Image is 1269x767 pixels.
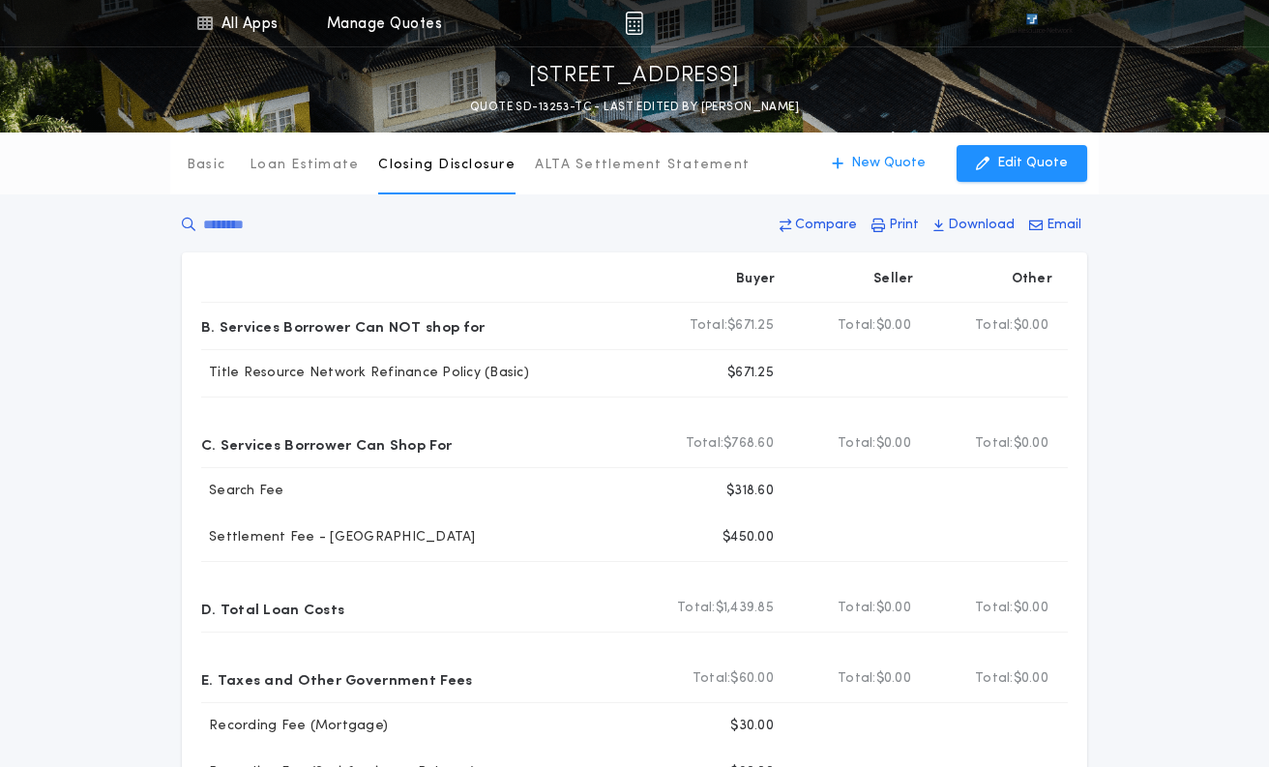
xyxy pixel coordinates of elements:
b: Total: [686,434,724,454]
p: $30.00 [730,717,774,736]
span: $0.00 [876,599,911,618]
p: B. Services Borrower Can NOT shop for [201,310,485,341]
b: Total: [975,669,1014,689]
p: QUOTE SD-13253-TC - LAST EDITED BY [PERSON_NAME] [470,98,799,117]
button: New Quote [812,145,945,182]
b: Total: [677,599,716,618]
p: Loan Estimate [250,156,359,175]
span: $0.00 [1014,669,1048,689]
b: Total: [975,434,1014,454]
span: $0.00 [1014,434,1048,454]
p: ALTA Settlement Statement [535,156,750,175]
span: $0.00 [876,434,911,454]
span: $1,439.85 [716,599,774,618]
p: Search Fee [201,482,284,501]
p: Basic [187,156,225,175]
b: Total: [975,599,1014,618]
button: Email [1023,208,1087,243]
b: Total: [838,434,876,454]
b: Total: [838,599,876,618]
span: $0.00 [1014,316,1048,336]
p: New Quote [851,154,926,173]
b: Total: [690,316,728,336]
span: $0.00 [876,669,911,689]
span: $0.00 [876,316,911,336]
p: $671.25 [727,364,774,383]
p: Print [889,216,919,235]
button: Edit Quote [957,145,1087,182]
p: C. Services Borrower Can Shop For [201,428,452,459]
p: Download [948,216,1015,235]
span: $671.25 [727,316,774,336]
p: Closing Disclosure [378,156,516,175]
img: vs-icon [991,14,1073,33]
img: img [625,12,643,35]
span: $60.00 [730,669,774,689]
b: Total: [693,669,731,689]
p: Compare [795,216,857,235]
button: Download [928,208,1020,243]
p: Other [1012,270,1052,289]
p: Recording Fee (Mortgage) [201,717,388,736]
p: Seller [873,270,914,289]
b: Total: [975,316,1014,336]
button: Compare [774,208,863,243]
p: E. Taxes and Other Government Fees [201,664,472,694]
p: Email [1047,216,1081,235]
p: Settlement Fee - [GEOGRAPHIC_DATA] [201,528,476,547]
button: Print [866,208,925,243]
p: D. Total Loan Costs [201,593,344,624]
b: Total: [838,316,876,336]
p: Buyer [736,270,775,289]
p: $450.00 [723,528,774,547]
span: $768.60 [723,434,774,454]
b: Total: [838,669,876,689]
p: Edit Quote [997,154,1068,173]
span: $0.00 [1014,599,1048,618]
p: Title Resource Network Refinance Policy (Basic) [201,364,529,383]
p: [STREET_ADDRESS] [529,61,740,92]
p: $318.60 [726,482,774,501]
